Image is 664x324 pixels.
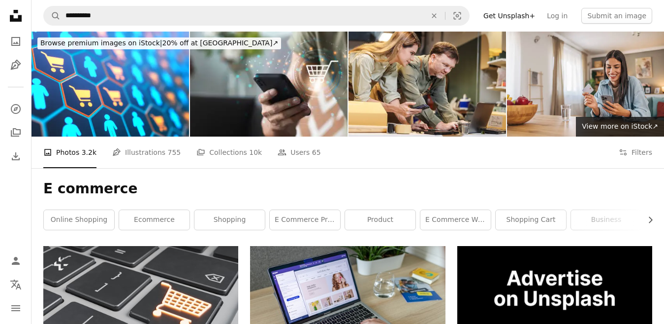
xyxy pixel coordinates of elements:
[32,32,287,55] a: Browse premium images on iStock|20% off at [GEOGRAPHIC_DATA]↗
[423,6,445,25] button: Clear
[619,137,652,168] button: Filters
[582,122,658,130] span: View more on iStock ↗
[250,307,445,316] a: a person typing on a laptop on a table
[44,210,114,230] a: online shopping
[541,8,573,24] a: Log in
[6,99,26,119] a: Explore
[641,210,652,230] button: scroll list to the right
[43,180,652,198] h1: E commerce
[348,32,506,137] img: Two small business warehouse worker wearing green apron checking reviewing inventory working with...
[576,117,664,137] a: View more on iStock↗
[44,6,61,25] button: Search Unsplash
[119,210,190,230] a: ecommerce
[40,39,278,47] span: 20% off at [GEOGRAPHIC_DATA] ↗
[6,298,26,318] button: Menu
[278,137,321,168] a: Users 65
[6,32,26,51] a: Photos
[112,137,181,168] a: Illustrations 755
[168,147,181,158] span: 755
[43,294,238,303] a: close up of a luminous shopping cart symbol on the enter key of a laptop. e-commerce concept, onl...
[43,6,470,26] form: Find visuals sitewide
[477,8,541,24] a: Get Unsplash+
[581,8,652,24] button: Submit an image
[270,210,340,230] a: e commerce product
[196,137,262,168] a: Collections 10k
[6,146,26,166] a: Download History
[6,275,26,294] button: Language
[6,123,26,143] a: Collections
[345,210,415,230] a: product
[194,210,265,230] a: shopping
[6,55,26,75] a: Illustrations
[32,32,189,137] img: Shopping cart sign and crowd people background. Promotion for digital sales and online shopping. ...
[571,210,641,230] a: business
[312,147,321,158] span: 65
[190,32,348,137] img: smartphone with application online shopping platform and shopping cart icon during sitting at home
[420,210,491,230] a: e commerce website
[6,251,26,271] a: Log in / Sign up
[496,210,566,230] a: shopping cart
[445,6,469,25] button: Visual search
[249,147,262,158] span: 10k
[40,39,162,47] span: Browse premium images on iStock |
